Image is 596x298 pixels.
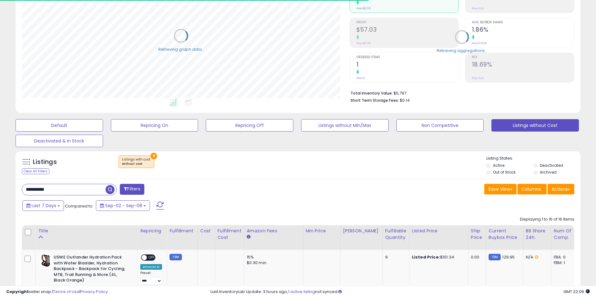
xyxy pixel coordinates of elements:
button: Repricing On [111,119,198,132]
strong: Copyright [6,289,29,295]
button: Repricing Off [206,119,293,132]
div: seller snap | | [6,289,108,295]
div: Retrieving aggregations.. [437,48,487,53]
button: Listings without Min/Max [301,119,389,132]
button: Default [16,119,103,132]
button: Deactivated & In Stock [16,135,103,147]
div: Retrieving graph data.. [158,46,204,52]
button: Listings without Cost [491,119,579,132]
button: Non Competitive [396,119,484,132]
